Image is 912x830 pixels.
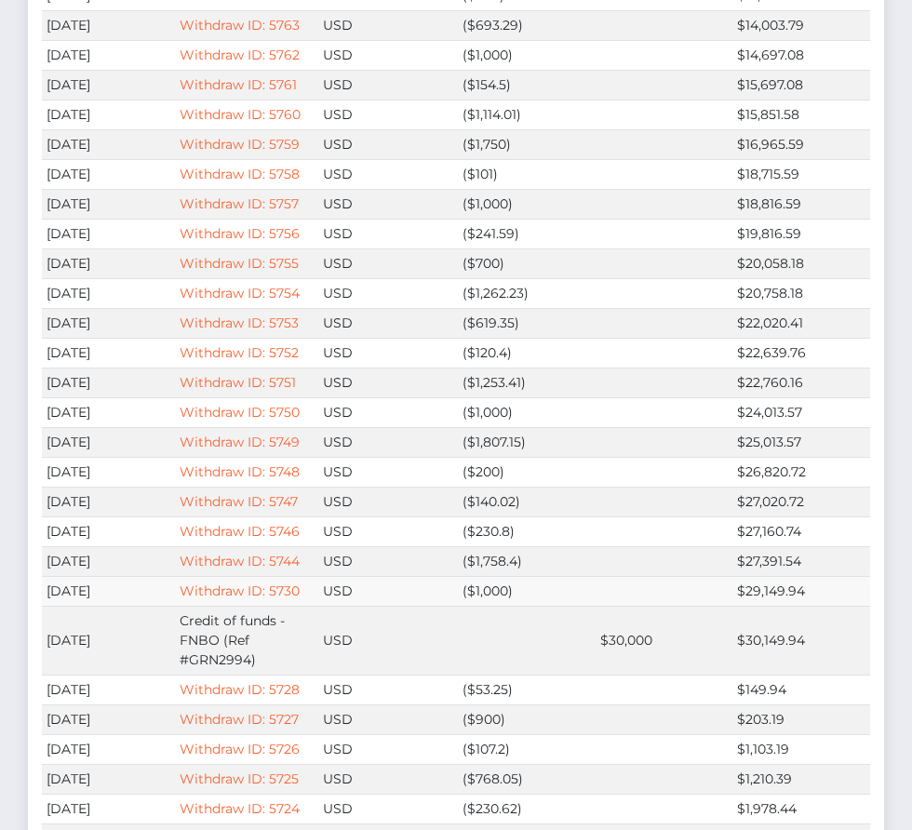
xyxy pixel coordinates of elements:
td: $22,760.16 [732,368,870,397]
td: $149.94 [732,675,870,704]
td: ($1,000) [458,576,596,606]
td: [DATE] [42,794,175,823]
td: USD [318,189,458,219]
td: [DATE] [42,70,175,100]
td: [DATE] [42,397,175,427]
a: Withdraw ID: 5756 [180,225,300,242]
td: $203.19 [732,704,870,734]
a: Withdraw ID: 5728 [180,681,300,698]
a: Withdraw ID: 5751 [180,374,296,391]
a: Withdraw ID: 5730 [180,582,300,599]
td: $14,003.79 [732,10,870,40]
td: $22,639.76 [732,338,870,368]
td: ($1,750) [458,129,596,159]
td: [DATE] [42,40,175,70]
td: $30,000 [596,606,732,675]
td: USD [318,734,458,764]
a: Withdraw ID: 5749 [180,434,300,450]
td: ($1,000) [458,40,596,70]
td: $19,816.59 [732,219,870,248]
td: USD [318,248,458,278]
td: $27,020.72 [732,487,870,516]
td: $20,058.18 [732,248,870,278]
td: $22,020.41 [732,308,870,338]
a: Withdraw ID: 5755 [180,255,299,272]
td: USD [318,10,458,40]
td: [DATE] [42,10,175,40]
td: [DATE] [42,278,175,308]
td: $1,210.39 [732,764,870,794]
td: USD [318,516,458,546]
td: ($1,262.23) [458,278,596,308]
a: Withdraw ID: 5727 [180,711,299,728]
a: Withdraw ID: 5753 [180,315,299,331]
td: [DATE] [42,189,175,219]
td: [DATE] [42,308,175,338]
td: [DATE] [42,219,175,248]
a: Withdraw ID: 5750 [180,404,300,421]
a: Withdraw ID: 5763 [180,17,300,33]
a: Withdraw ID: 5762 [180,47,300,63]
a: Withdraw ID: 5726 [180,741,300,757]
td: USD [318,576,458,606]
td: USD [318,704,458,734]
td: ($768.05) [458,764,596,794]
td: $27,160.74 [732,516,870,546]
td: USD [318,129,458,159]
td: USD [318,308,458,338]
td: [DATE] [42,764,175,794]
a: Withdraw ID: 5725 [180,770,299,787]
td: $20,758.18 [732,278,870,308]
td: USD [318,159,458,189]
td: ($1,758.4) [458,546,596,576]
td: $16,965.59 [732,129,870,159]
td: $29,149.94 [732,576,870,606]
td: ($101) [458,159,596,189]
td: ($154.5) [458,70,596,100]
a: Withdraw ID: 5744 [180,553,300,569]
td: USD [318,40,458,70]
td: USD [318,487,458,516]
td: USD [318,219,458,248]
td: USD [318,794,458,823]
td: $18,715.59 [732,159,870,189]
td: $25,013.57 [732,427,870,457]
td: [DATE] [42,546,175,576]
td: $24,013.57 [732,397,870,427]
a: Withdraw ID: 5747 [180,493,298,510]
td: USD [318,100,458,129]
td: ($1,807.15) [458,427,596,457]
td: ($900) [458,704,596,734]
td: $15,697.08 [732,70,870,100]
td: ($619.35) [458,308,596,338]
td: $1,978.44 [732,794,870,823]
td: Credit of funds - FNBO (Ref #GRN2994) [175,606,318,675]
td: [DATE] [42,516,175,546]
a: Withdraw ID: 5746 [180,523,300,540]
td: ($241.59) [458,219,596,248]
td: [DATE] [42,159,175,189]
td: ($140.02) [458,487,596,516]
td: [DATE] [42,248,175,278]
td: [DATE] [42,734,175,764]
a: Withdraw ID: 5752 [180,344,299,361]
td: $1,103.19 [732,734,870,764]
a: Withdraw ID: 5724 [180,800,300,817]
td: USD [318,457,458,487]
td: [DATE] [42,576,175,606]
td: ($120.4) [458,338,596,368]
td: [DATE] [42,100,175,129]
td: [DATE] [42,427,175,457]
td: ($1,253.41) [458,368,596,397]
a: Withdraw ID: 5759 [180,136,300,153]
td: ($1,114.01) [458,100,596,129]
td: ($1,000) [458,189,596,219]
td: [DATE] [42,606,175,675]
td: ($1,000) [458,397,596,427]
a: Withdraw ID: 5760 [180,106,301,123]
td: $18,816.59 [732,189,870,219]
td: ($200) [458,457,596,487]
a: Withdraw ID: 5761 [180,76,297,93]
td: ($53.25) [458,675,596,704]
td: [DATE] [42,338,175,368]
